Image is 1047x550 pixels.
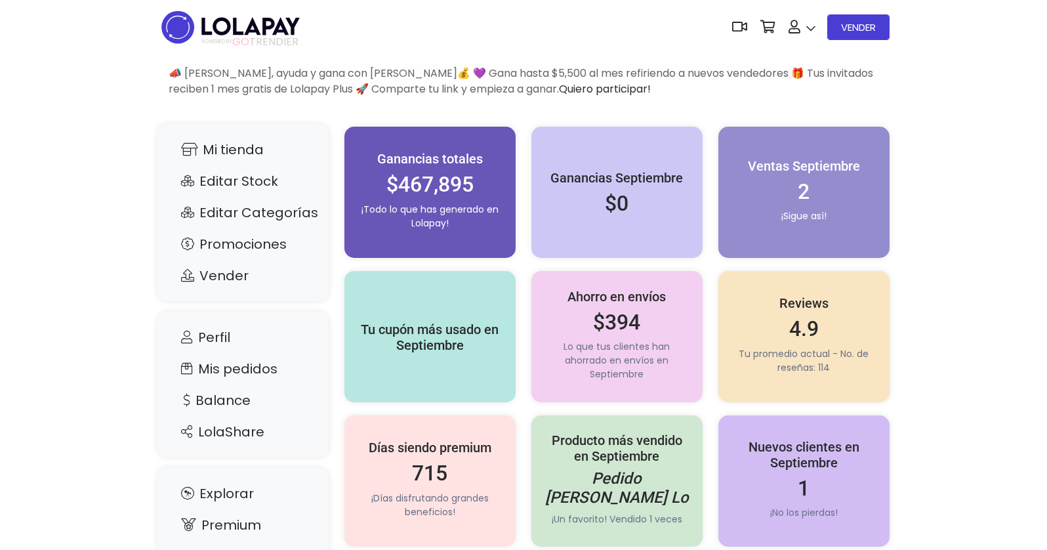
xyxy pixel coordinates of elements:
span: TRENDIER [202,36,298,48]
h2: 1 [731,476,876,501]
a: Editar Categorías [171,200,316,225]
h5: Ganancias totales [358,151,503,167]
a: LolaShare [171,419,316,444]
p: ¡Un favorito! Vendido 1 veces [544,513,689,526]
a: Quiero participar! [559,81,651,96]
span: GO [232,34,249,49]
a: Editar Stock [171,169,316,194]
h5: Ahorro en envíos [544,289,689,305]
a: VENDER [827,14,890,40]
h5: Ventas Septiembre [731,158,876,174]
a: Vender [171,263,316,288]
h2: $467,895 [358,172,503,197]
p: ¡Sigue así! [731,209,876,223]
h2: 715 [358,461,503,486]
h2: $0 [544,191,689,216]
span: POWERED BY [202,38,232,45]
a: Mis pedidos [171,356,316,381]
a: Promociones [171,232,316,257]
span: 📣 [PERSON_NAME], ayuda y gana con [PERSON_NAME]💰 💜 Gana hasta $5,500 al mes refiriendo a nuevos v... [169,66,873,96]
h5: Días siendo premium [358,440,503,455]
h2: 4.9 [731,316,876,341]
a: Perfil [171,325,316,350]
img: logo [157,7,304,48]
h2: 2 [731,179,876,204]
h5: Tu cupón más usado en Septiembre [358,322,503,353]
a: Explorar [171,481,316,506]
h5: Nuevos clientes en Septiembre [731,439,876,471]
a: Premium [171,513,316,538]
h2: $394 [544,310,689,335]
h4: Pedido [PERSON_NAME] Lo [544,469,689,507]
p: Tu promedio actual - No. de reseñas: 114 [731,347,876,375]
a: Mi tienda [171,137,316,162]
h5: Reviews [731,295,876,311]
p: ¡Días disfrutando grandes beneficios! [358,492,503,519]
a: Balance [171,388,316,413]
p: ¡Todo lo que has generado en Lolapay! [358,203,503,230]
h5: Producto más vendido en Septiembre [544,433,689,464]
p: Lo que tus clientes han ahorrado en envíos en Septiembre [544,340,689,381]
p: ¡No los pierdas! [731,506,876,520]
h5: Ganancias Septiembre [544,170,689,186]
